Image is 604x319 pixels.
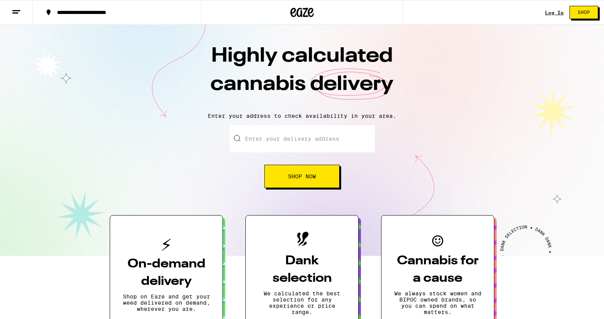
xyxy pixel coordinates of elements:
[545,10,564,15] a: Log In
[394,252,481,287] h3: Cannabis for a cause
[230,125,375,152] input: Enter your delivery address
[166,42,438,107] h1: Highly calculated cannabis delivery
[394,290,481,315] p: We always stock women and BIPOC owned brands, so you can spend on what matters.
[288,174,316,179] span: Shop Now
[8,113,596,119] p: Enter your address to check availability in your area.
[569,6,598,19] button: Shop
[258,290,346,315] p: We calculated the best selection for any experience or price range.
[264,165,340,188] button: Shop Now
[123,293,210,312] p: Shop on Eaze and get your weed delivered on demand, wherever you are.
[123,255,210,290] h3: On-demand delivery
[578,10,590,15] span: Shop
[258,252,346,287] h3: Dank selection
[564,6,604,19] a: Shop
